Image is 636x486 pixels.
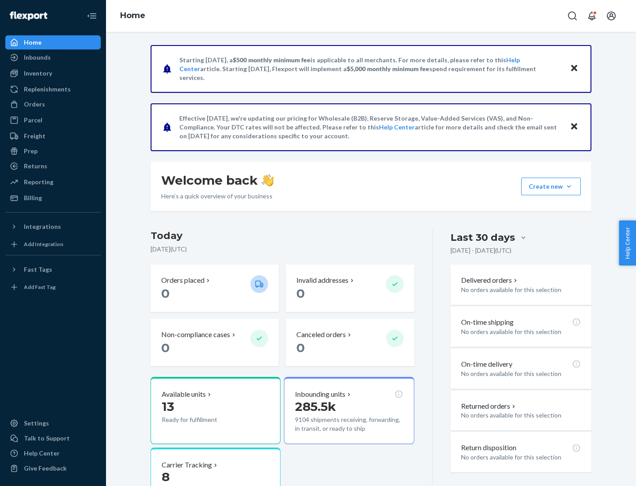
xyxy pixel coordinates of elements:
[296,330,346,340] p: Canceled orders
[24,69,52,78] div: Inventory
[461,369,581,378] p: No orders available for this selection
[5,82,101,96] a: Replenishments
[151,377,280,444] button: Available units13Ready for fulfillment
[113,3,152,29] ol: breadcrumbs
[161,286,170,301] span: 0
[296,340,305,355] span: 0
[162,415,243,424] p: Ready for fulfillment
[162,399,174,414] span: 13
[296,275,348,285] p: Invalid addresses
[24,116,42,125] div: Parcel
[24,419,49,428] div: Settings
[24,53,51,62] div: Inbounds
[161,330,230,340] p: Non-compliance cases
[5,66,101,80] a: Inventory
[295,415,403,433] p: 9104 shipments receiving, forwarding, in transit, or ready to ship
[461,359,512,369] p: On-time delivery
[602,7,620,25] button: Open account menu
[461,327,581,336] p: No orders available for this selection
[161,340,170,355] span: 0
[5,175,101,189] a: Reporting
[461,317,514,327] p: On-time shipping
[5,35,101,49] a: Home
[461,401,517,411] button: Returned orders
[5,97,101,111] a: Orders
[379,123,415,131] a: Help Center
[568,121,580,133] button: Close
[24,162,47,171] div: Returns
[286,319,414,366] button: Canceled orders 0
[461,411,581,420] p: No orders available for this selection
[284,377,414,444] button: Inbounding units285.5k9104 shipments receiving, forwarding, in transit, or ready to ship
[5,144,101,158] a: Prep
[5,262,101,277] button: Fast Tags
[162,389,206,399] p: Available units
[24,38,42,47] div: Home
[461,443,516,453] p: Return disposition
[461,285,581,294] p: No orders available for this selection
[162,460,212,470] p: Carrier Tracking
[24,434,70,443] div: Talk to Support
[5,280,101,294] a: Add Fast Tag
[24,283,56,291] div: Add Fast Tag
[5,431,101,445] a: Talk to Support
[24,100,45,109] div: Orders
[450,231,515,244] div: Last 30 days
[24,132,45,140] div: Freight
[347,65,429,72] span: $5,000 monthly minimum fee
[233,56,310,64] span: $500 monthly minimum fee
[286,265,414,312] button: Invalid addresses 0
[5,159,101,173] a: Returns
[179,114,561,140] p: Effective [DATE], we're updating our pricing for Wholesale (B2B), Reserve Storage, Value-Added Se...
[461,453,581,462] p: No orders available for this selection
[161,172,274,188] h1: Welcome back
[120,11,145,20] a: Home
[295,389,345,399] p: Inbounding units
[24,85,71,94] div: Replenishments
[261,174,274,186] img: hand-wave emoji
[619,220,636,266] button: Help Center
[5,50,101,65] a: Inbounds
[24,194,42,202] div: Billing
[295,399,336,414] span: 285.5k
[5,129,101,143] a: Freight
[5,416,101,430] a: Settings
[24,240,63,248] div: Add Integration
[5,446,101,460] a: Help Center
[5,237,101,251] a: Add Integration
[521,178,581,195] button: Create new
[151,245,414,254] p: [DATE] ( UTC )
[24,464,67,473] div: Give Feedback
[5,191,101,205] a: Billing
[5,113,101,127] a: Parcel
[24,222,61,231] div: Integrations
[5,220,101,234] button: Integrations
[179,56,561,82] p: Starting [DATE], a is applicable to all merchants. For more details, please refer to this article...
[24,178,53,186] div: Reporting
[24,449,60,458] div: Help Center
[10,11,47,20] img: Flexport logo
[450,246,511,255] p: [DATE] - [DATE] ( UTC )
[151,319,279,366] button: Non-compliance cases 0
[162,469,170,484] span: 8
[568,62,580,75] button: Close
[564,7,581,25] button: Open Search Box
[24,147,38,156] div: Prep
[296,286,305,301] span: 0
[461,275,519,285] button: Delivered orders
[151,229,414,243] h3: Today
[151,265,279,312] button: Orders placed 0
[583,7,601,25] button: Open notifications
[24,265,52,274] div: Fast Tags
[83,7,101,25] button: Close Navigation
[5,461,101,475] button: Give Feedback
[161,192,274,201] p: Here’s a quick overview of your business
[161,275,204,285] p: Orders placed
